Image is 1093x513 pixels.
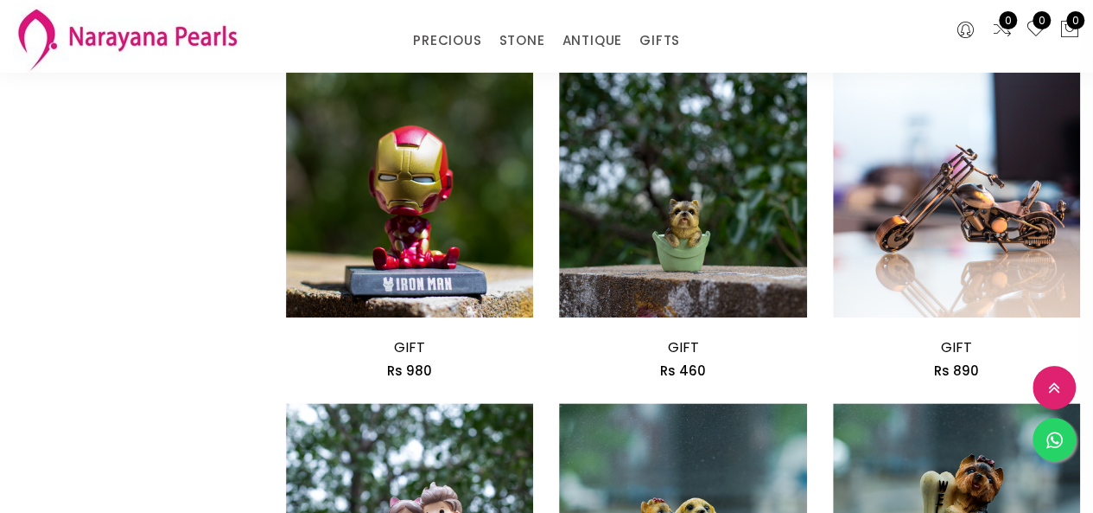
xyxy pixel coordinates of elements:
a: PRECIOUS [413,28,481,54]
a: 0 [992,19,1013,42]
a: GIFT [394,337,425,357]
span: 0 [999,11,1017,29]
span: Rs 890 [934,362,979,380]
a: ANTIQUE [562,28,622,54]
span: Rs 980 [387,362,432,380]
a: GIFTS [639,28,680,54]
a: 0 [1026,19,1046,42]
button: 0 [1059,19,1080,42]
span: 0 [1033,11,1051,29]
a: GIFT [668,337,699,357]
a: GIFT [941,337,972,357]
span: 0 [1066,11,1084,29]
a: STONE [499,28,544,54]
span: Rs 460 [660,362,706,380]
